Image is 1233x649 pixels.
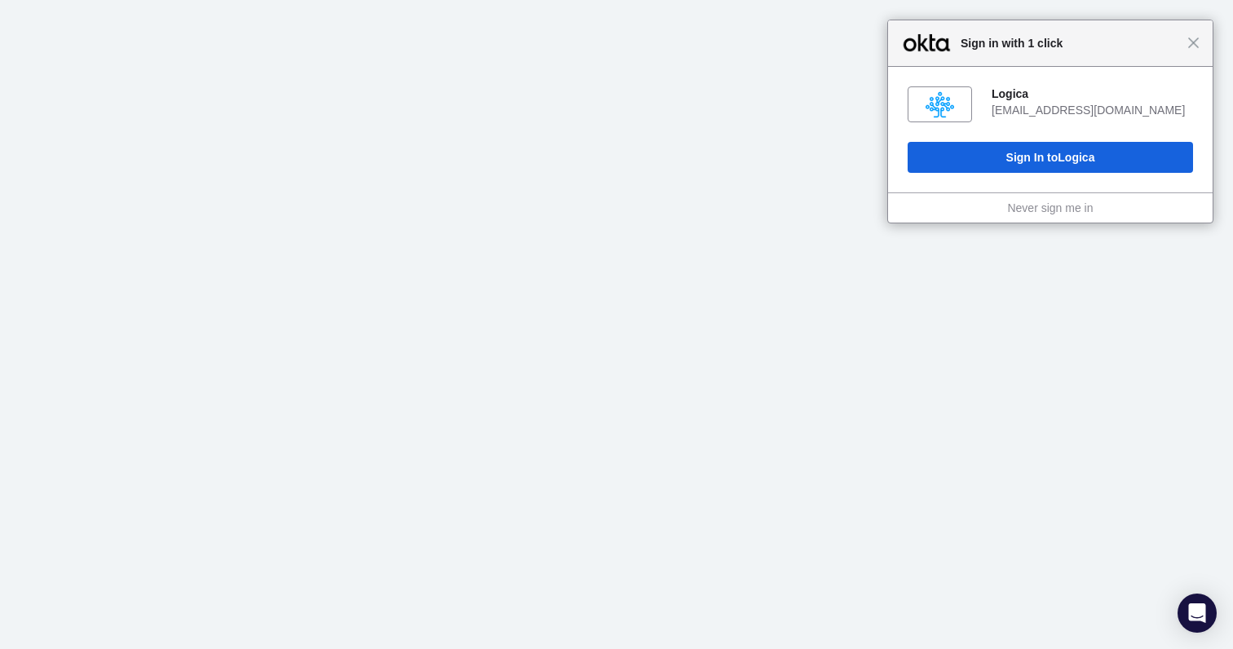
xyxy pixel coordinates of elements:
span: Logica [1058,151,1094,164]
div: [EMAIL_ADDRESS][DOMAIN_NAME] [992,103,1193,117]
span: Sign in with 1 click [952,33,1187,53]
button: Sign In toLogica [908,142,1193,173]
span: Close [1187,37,1200,49]
div: Open Intercom Messenger [1178,594,1217,633]
a: Never sign me in [1007,201,1093,214]
div: Logica [992,86,1193,101]
img: fs010y5i60s2y8B8v0x8 [926,91,954,119]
